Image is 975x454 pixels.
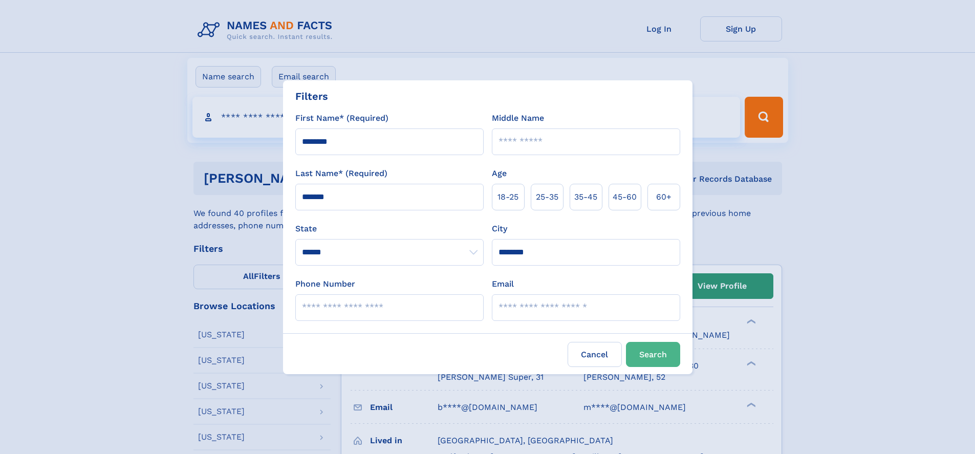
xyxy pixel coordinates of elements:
[574,191,597,203] span: 35‑45
[497,191,518,203] span: 18‑25
[295,223,484,235] label: State
[492,223,507,235] label: City
[536,191,558,203] span: 25‑35
[295,112,388,124] label: First Name* (Required)
[656,191,671,203] span: 60+
[568,342,622,367] label: Cancel
[492,112,544,124] label: Middle Name
[295,278,355,290] label: Phone Number
[626,342,680,367] button: Search
[613,191,637,203] span: 45‑60
[295,89,328,104] div: Filters
[492,278,514,290] label: Email
[492,167,507,180] label: Age
[295,167,387,180] label: Last Name* (Required)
